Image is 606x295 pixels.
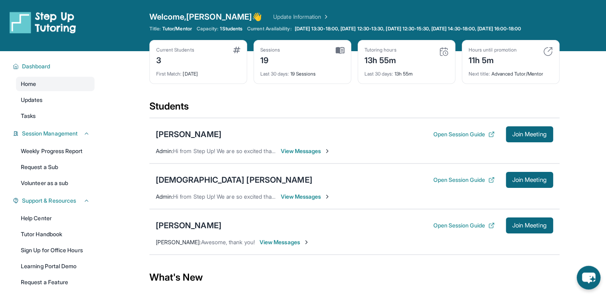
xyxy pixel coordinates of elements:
[281,193,331,201] span: View Messages
[303,239,310,245] img: Chevron-Right
[260,47,280,53] div: Sessions
[16,160,95,174] a: Request a Sub
[156,53,194,66] div: 3
[336,47,344,54] img: card
[21,80,36,88] span: Home
[273,13,329,21] a: Update Information
[10,11,76,34] img: logo
[543,47,553,56] img: card
[16,227,95,241] a: Tutor Handbook
[156,220,221,231] div: [PERSON_NAME]
[22,130,78,138] span: Session Management
[469,71,490,77] span: Next title :
[19,197,90,205] button: Support & Resources
[433,221,494,229] button: Open Session Guide
[433,130,494,138] button: Open Session Guide
[162,26,192,32] span: Tutor/Mentor
[16,259,95,273] a: Learning Portal Demo
[156,174,312,185] div: [DEMOGRAPHIC_DATA] [PERSON_NAME]
[364,47,397,53] div: Tutoring hours
[506,172,553,188] button: Join Meeting
[22,197,76,205] span: Support & Resources
[156,66,240,77] div: [DATE]
[22,62,50,70] span: Dashboard
[149,11,262,22] span: Welcome, [PERSON_NAME] 👋
[512,223,547,228] span: Join Meeting
[156,193,173,200] span: Admin :
[156,71,182,77] span: First Match :
[260,238,310,246] span: View Messages
[16,77,95,91] a: Home
[260,53,280,66] div: 19
[295,26,521,32] span: [DATE] 13:30-18:00, [DATE] 12:30-13:30, [DATE] 12:30-15:30, [DATE] 14:30-18:00, [DATE] 16:00-18:00
[469,53,517,66] div: 11h 5m
[16,243,95,257] a: Sign Up for Office Hours
[16,211,95,225] a: Help Center
[364,71,393,77] span: Last 30 days :
[281,147,331,155] span: View Messages
[156,147,173,154] span: Admin :
[16,144,95,158] a: Weekly Progress Report
[260,66,344,77] div: 19 Sessions
[19,62,90,70] button: Dashboard
[260,71,289,77] span: Last 30 days :
[149,26,161,32] span: Title:
[21,96,43,104] span: Updates
[321,13,329,21] img: Chevron Right
[324,193,330,200] img: Chevron-Right
[16,275,95,289] a: Request a Feature
[506,217,553,233] button: Join Meeting
[433,176,494,184] button: Open Session Guide
[324,148,330,154] img: Chevron-Right
[364,66,449,77] div: 13h 55m
[149,260,560,295] div: What's New
[16,176,95,190] a: Volunteer as a sub
[469,66,553,77] div: Advanced Tutor/Mentor
[469,47,517,53] div: Hours until promotion
[577,266,600,289] button: chat-button
[16,93,95,107] a: Updates
[16,109,95,123] a: Tasks
[364,53,397,66] div: 13h 55m
[247,26,291,32] span: Current Availability:
[201,239,255,245] span: Awesome, thank you!
[512,177,547,182] span: Join Meeting
[220,26,242,32] span: 1 Students
[156,239,201,245] span: [PERSON_NAME] :
[197,26,219,32] span: Capacity:
[19,130,90,138] button: Session Management
[233,47,240,53] img: card
[439,47,449,56] img: card
[156,47,194,53] div: Current Students
[21,112,36,120] span: Tasks
[512,132,547,137] span: Join Meeting
[156,129,221,140] div: [PERSON_NAME]
[293,26,523,32] a: [DATE] 13:30-18:00, [DATE] 12:30-13:30, [DATE] 12:30-15:30, [DATE] 14:30-18:00, [DATE] 16:00-18:00
[506,126,553,142] button: Join Meeting
[149,100,560,118] div: Students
